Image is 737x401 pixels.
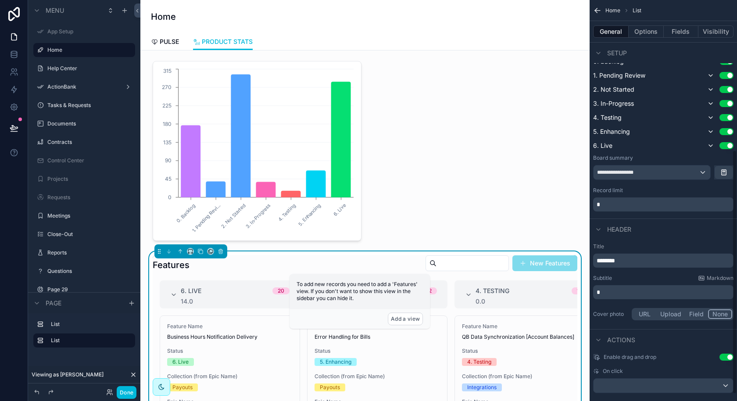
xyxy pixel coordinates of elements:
label: App Setup [47,28,130,35]
span: 2. Not Started [593,85,634,94]
span: PRODUCT STATS [202,37,253,46]
label: Title [593,243,733,250]
label: Requests [47,194,130,201]
label: Reports [47,249,130,256]
button: Add a view [388,312,423,325]
label: Contracts [47,139,130,146]
div: scrollable content [593,197,733,211]
div: 14.0 [181,298,290,305]
label: Tasks & Requests [47,102,130,109]
span: Page [46,299,61,308]
span: PULSE [160,37,179,46]
div: Payouts [172,383,193,391]
span: Collection (from Epic Name) [167,373,293,380]
a: PULSE [151,34,179,51]
div: scrollable content [593,254,733,268]
span: 1. Pending Review [593,71,645,80]
label: Subtitle [593,275,612,282]
label: Meetings [47,212,130,219]
span: List [633,7,641,14]
label: ActionBank [47,83,118,90]
span: Feature Name [167,323,293,330]
div: 1 [577,287,579,294]
div: 6. Live [172,358,189,366]
label: Record limit [593,187,623,194]
span: To add new records you need to add a 'Features' view. If you don't want to show this view in the ... [297,281,418,301]
label: Control Center [47,157,130,164]
label: List [51,337,128,344]
label: Cover photo [593,311,628,318]
span: Status [462,347,587,354]
div: 5. Enhancing [320,358,351,366]
label: Board summary [593,154,633,161]
div: 20 [278,287,284,294]
div: scrollable content [593,285,733,299]
span: Collection (from Epic Name) [462,373,587,380]
label: Close-Out [47,231,130,238]
label: List [51,321,128,328]
button: New Features [512,255,577,271]
div: Integrations [467,383,497,391]
label: Questions [47,268,130,275]
div: 4. Testing [467,358,491,366]
span: Business Hours Notification Delivery [167,333,293,340]
a: PRODUCT STATS [193,34,253,50]
span: 6. Live [181,286,201,295]
div: Payouts [320,383,340,391]
span: 6. Live [593,141,612,150]
span: Actions [607,336,635,344]
label: Projects [47,175,130,183]
label: Page 29 [47,286,130,293]
span: 3. In-Progress [593,99,634,108]
button: None [708,309,732,319]
span: Menu [46,6,64,15]
button: Field [685,309,708,319]
button: Visibility [698,25,733,38]
span: On click [603,368,623,375]
label: Home [47,47,130,54]
button: General [593,25,629,38]
span: Collection (from Epic Name) [315,373,440,380]
span: 5. Enhancing [593,127,630,136]
button: Done [117,386,136,399]
h1: Features [153,259,190,271]
button: Fields [664,25,699,38]
span: Status [167,347,293,354]
div: 2 [429,287,432,294]
label: Documents [47,120,130,127]
button: Upload [656,309,685,319]
span: Error Handling for Bills [315,333,440,340]
h1: Home [151,11,176,23]
span: Setup [607,49,627,57]
div: 0.0 [476,298,584,305]
span: QB Data Synchronization [Account Balances] [462,333,587,340]
span: Header [607,225,631,234]
span: 4. Testing [476,286,509,295]
span: Status [315,347,440,354]
label: Help Center [47,65,130,72]
span: 4. Testing [593,113,622,122]
span: Home [605,7,620,14]
span: Viewing as [PERSON_NAME] [32,371,104,378]
a: Markdown [698,275,733,282]
span: Feature Name [462,323,587,330]
span: Enable drag and drop [604,354,656,361]
button: Options [629,25,664,38]
span: Markdown [707,275,733,282]
div: scrollable content [28,313,140,356]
